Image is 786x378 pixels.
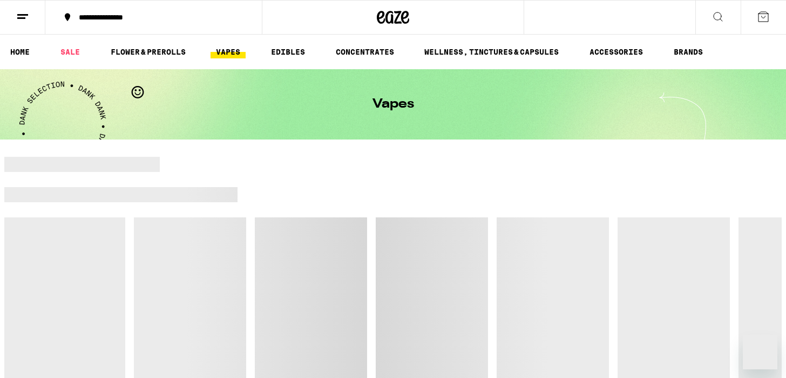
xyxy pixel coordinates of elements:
[105,45,191,58] a: FLOWER & PREROLLS
[330,45,399,58] a: CONCENTRATES
[211,45,246,58] a: VAPES
[266,45,310,58] a: EDIBLES
[668,45,708,58] a: BRANDS
[55,45,85,58] a: SALE
[419,45,564,58] a: WELLNESS, TINCTURES & CAPSULES
[5,45,35,58] a: HOME
[584,45,648,58] a: ACCESSORIES
[372,98,414,111] h1: Vapes
[743,335,777,369] iframe: Button to launch messaging window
